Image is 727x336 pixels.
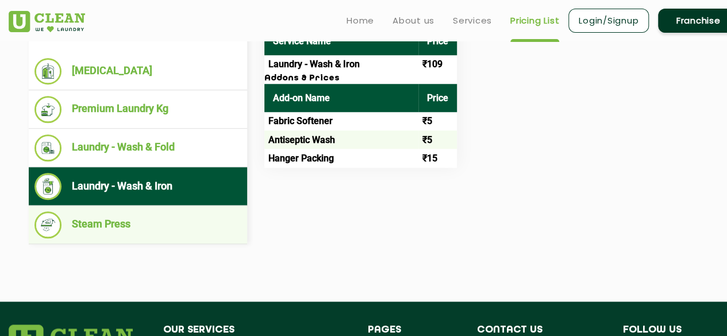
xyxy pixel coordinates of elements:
[347,14,374,28] a: Home
[418,112,457,130] td: ₹5
[34,173,241,200] li: Laundry - Wash & Iron
[34,211,241,238] li: Steam Press
[34,96,61,123] img: Premium Laundry Kg
[264,112,418,130] td: Fabric Softener
[264,149,418,167] td: Hanger Packing
[418,84,457,112] th: Price
[418,130,457,149] td: ₹5
[34,58,61,84] img: Dry Cleaning
[264,74,457,84] h3: Addons & Prices
[264,84,418,112] th: Add-on Name
[453,14,492,28] a: Services
[264,55,418,74] td: Laundry - Wash & Iron
[34,134,241,161] li: Laundry - Wash & Fold
[264,130,418,149] td: Antiseptic Wash
[34,58,241,84] li: [MEDICAL_DATA]
[418,55,457,74] td: ₹109
[34,134,61,161] img: Laundry - Wash & Fold
[393,14,434,28] a: About us
[9,11,85,32] img: UClean Laundry and Dry Cleaning
[34,96,241,123] li: Premium Laundry Kg
[510,14,559,28] a: Pricing List
[34,173,61,200] img: Laundry - Wash & Iron
[418,149,457,167] td: ₹15
[34,211,61,238] img: Steam Press
[568,9,649,33] a: Login/Signup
